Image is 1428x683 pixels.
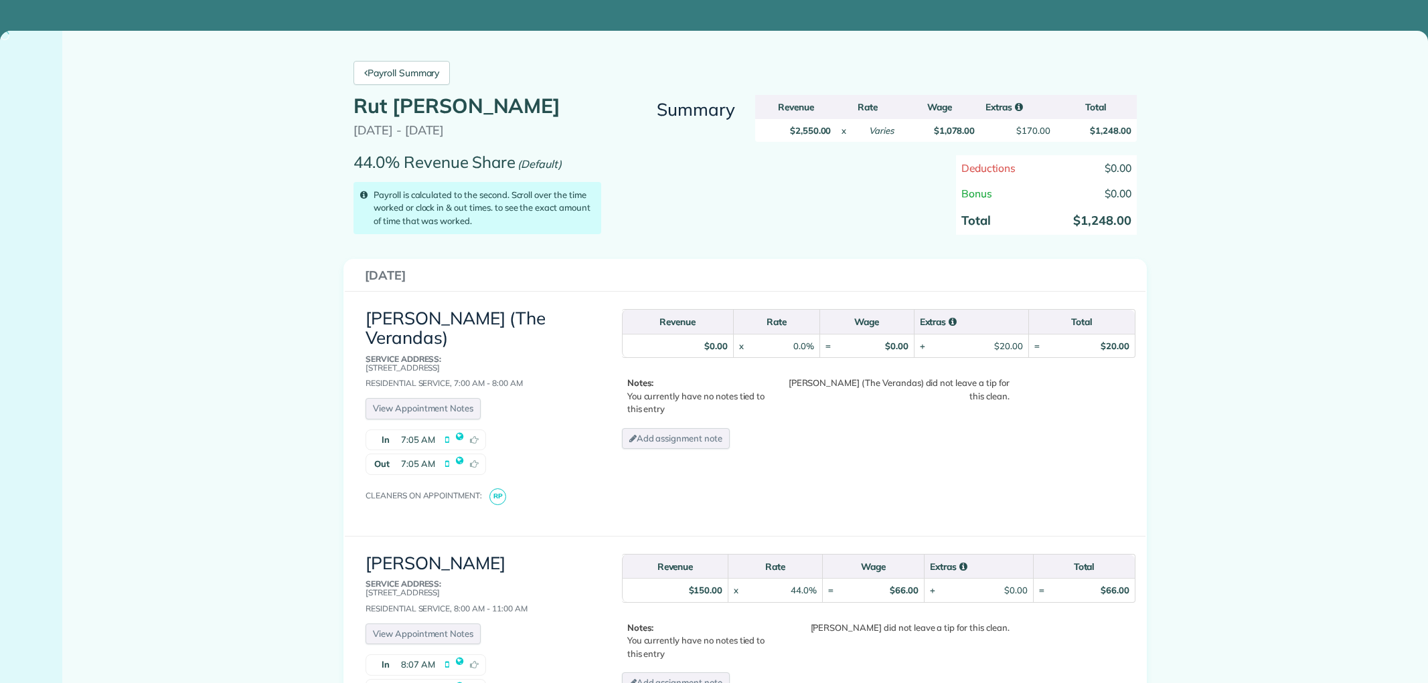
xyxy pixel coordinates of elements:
[401,658,435,672] span: 8:07 AM
[627,377,777,416] p: You currently have no notes tied to this entry
[924,555,1033,579] th: Extras
[961,161,1016,175] span: Deductions
[994,340,1023,353] div: $20.00
[366,354,441,364] b: Service Address:
[366,398,481,419] a: View Appointment Notes
[1073,213,1131,228] strong: $1,248.00
[1105,161,1131,175] span: $0.00
[365,269,1125,282] h3: [DATE]
[627,621,777,661] p: You currently have no notes tied to this entry
[622,310,733,334] th: Revenue
[366,355,591,388] div: Residential Service, 7:00 AM - 8:00 AM
[353,182,601,235] div: Payroll is calculated to the second. Scroll over the time worked or clock in & out times. to see ...
[781,377,1010,403] div: [PERSON_NAME] (The Verandas) did not leave a tip for this clean.
[627,622,654,633] b: Notes:
[1090,125,1131,136] strong: $1,248.00
[1101,340,1129,351] strong: $20.00
[825,340,831,353] div: =
[980,95,1055,119] th: Extras
[869,125,894,136] em: Varies
[401,458,435,471] span: 7:05 AM
[366,579,591,597] p: [STREET_ADDRESS]
[728,555,822,579] th: Rate
[819,310,914,334] th: Wage
[353,124,601,137] p: [DATE] - [DATE]
[793,340,814,353] div: 0.0%
[401,433,435,447] span: 7:05 AM
[366,355,591,372] p: [STREET_ADDRESS]
[836,95,898,119] th: Rate
[627,377,654,388] b: Notes:
[489,488,506,505] span: RP
[822,555,924,579] th: Wage
[518,157,562,171] em: (Default)
[890,585,919,595] strong: $66.00
[930,584,935,597] div: +
[734,584,738,597] div: x
[366,579,441,589] b: Service Address:
[366,623,481,645] a: View Appointment Notes
[1028,310,1135,334] th: Total
[1039,584,1044,597] div: =
[704,340,728,351] strong: $0.00
[739,340,744,353] div: x
[920,340,925,353] div: +
[366,655,393,675] strong: In
[781,621,1010,635] div: [PERSON_NAME] did not leave a tip for this clean.
[689,585,723,595] strong: $150.00
[366,430,393,450] strong: In
[366,579,591,613] div: Residential Service, 8:00 AM - 11:00 AM
[1033,555,1135,579] th: Total
[961,213,991,228] strong: Total
[353,61,450,85] a: Payroll Summary
[353,153,515,171] p: 44.0% Revenue Share
[366,307,546,349] a: [PERSON_NAME] (The Verandas)
[1004,584,1028,597] div: $0.00
[353,95,601,117] h1: Rut [PERSON_NAME]
[1105,187,1131,200] span: $0.00
[934,125,975,136] strong: $1,078.00
[622,428,730,450] a: Add assignment note
[790,125,831,136] strong: $2,550.00
[622,555,728,579] th: Revenue
[1016,124,1050,137] div: $170.00
[621,100,735,120] h3: Summary
[885,340,908,351] strong: $0.00
[791,584,817,597] div: 44.0%
[1101,585,1129,595] strong: $66.00
[1034,340,1040,353] div: =
[899,95,980,119] th: Wage
[914,310,1028,334] th: Extras
[1056,95,1137,119] th: Total
[733,310,819,334] th: Rate
[366,490,487,500] span: Cleaners on appointment:
[961,187,992,200] span: Bonus
[828,584,834,597] div: =
[366,552,505,574] a: [PERSON_NAME]
[842,124,846,137] div: x
[755,95,836,119] th: Revenue
[366,454,393,474] strong: Out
